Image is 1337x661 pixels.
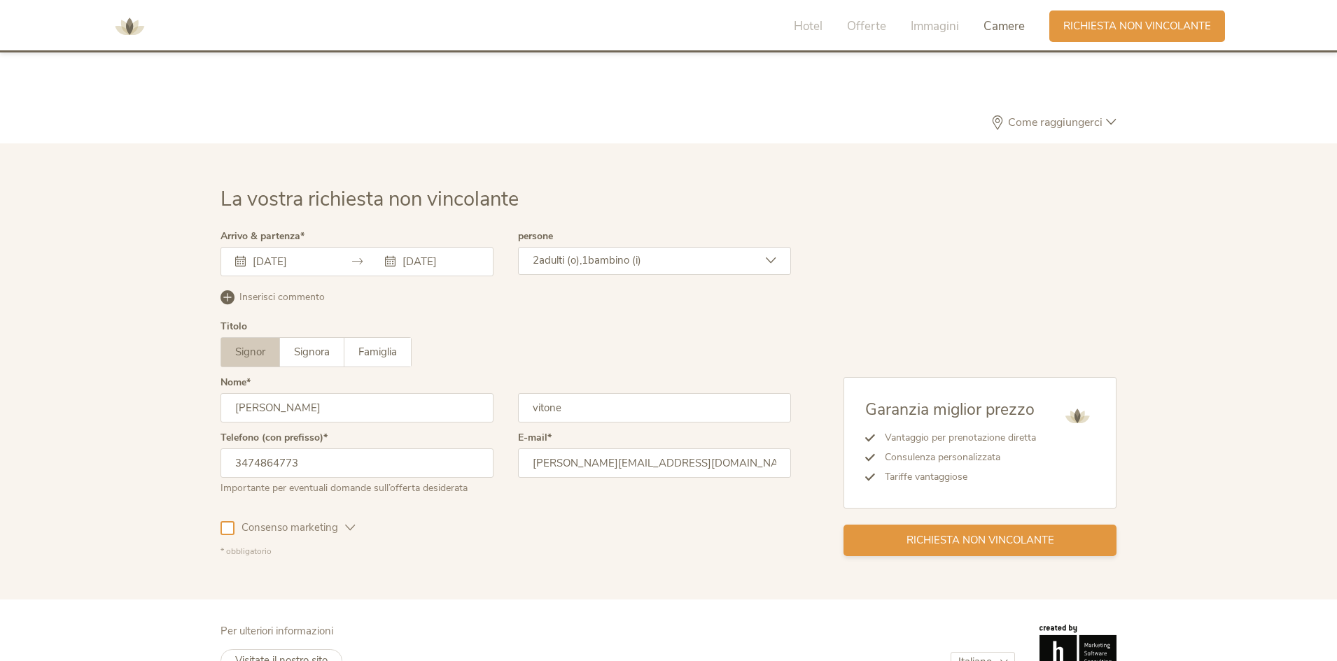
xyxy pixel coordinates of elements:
input: Telefono (con prefisso) [220,448,493,478]
input: Nome [220,393,493,422]
label: persone [518,232,553,241]
span: Signor [235,345,265,359]
span: Consenso marketing [234,520,345,535]
li: Consulenza personalizzata [875,448,1036,467]
span: Camere [983,18,1025,34]
span: Come raggiungerci [1004,117,1106,128]
div: Importante per eventuali domande sull’offerta desiderata [220,478,493,495]
span: 2 [533,253,539,267]
span: Offerte [847,18,886,34]
span: Immagini [911,18,959,34]
input: Arrivo [249,255,329,269]
input: Partenza [399,255,479,269]
input: Cognome [518,393,791,422]
span: Richiesta non vincolante [1063,19,1211,34]
li: Tariffe vantaggiose [875,467,1036,487]
span: Per ulteriori informazioni [220,624,333,638]
span: La vostra richiesta non vincolante [220,185,519,213]
a: AMONTI & LUNARIS Wellnessresort [108,21,150,31]
label: Telefono (con prefisso) [220,433,328,443]
input: E-mail [518,448,791,478]
label: Nome [220,378,251,388]
span: 1 [582,253,588,267]
label: Arrivo & partenza [220,232,304,241]
span: Richiesta non vincolante [906,533,1054,548]
img: AMONTI & LUNARIS Wellnessresort [1060,399,1095,434]
span: Famiglia [358,345,397,359]
li: Vantaggio per prenotazione diretta [875,428,1036,448]
div: Titolo [220,322,247,332]
span: adulti (o), [539,253,582,267]
span: Signora [294,345,330,359]
img: AMONTI & LUNARIS Wellnessresort [108,6,150,48]
div: * obbligatorio [220,546,791,557]
span: Inserisci commento [239,290,325,304]
label: E-mail [518,433,552,443]
span: bambino (i) [588,253,641,267]
span: Garanzia miglior prezzo [865,399,1035,420]
span: Hotel [794,18,822,34]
